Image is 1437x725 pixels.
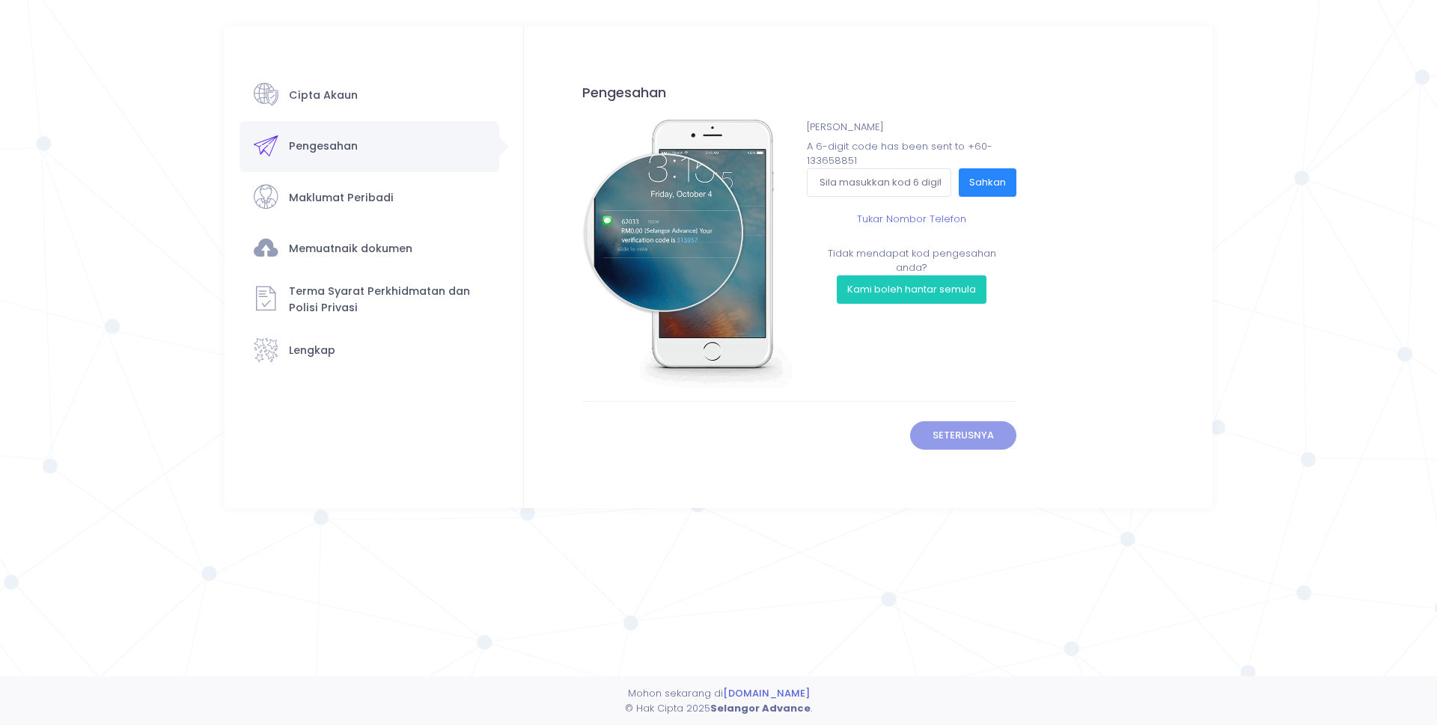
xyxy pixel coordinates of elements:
label: [PERSON_NAME] [807,120,884,135]
button: Seterusnya [910,421,1017,450]
button: Kami boleh hantar semula [837,275,986,304]
a: Tukar Nombor Telefon [857,212,966,227]
span: 133658851 [807,153,857,168]
strong: Selangor Advance [710,701,811,715]
div: Tidak mendapat kod pengesahan anda? [807,246,1016,304]
input: Sila masukkan kod 6 digit daripada sms anda [807,168,951,197]
img: verifcation%20code.png [582,120,792,388]
div: Pengesahan [582,82,1016,103]
a: [DOMAIN_NAME] [723,686,810,700]
span: 60 [974,139,987,153]
button: Sahkan [959,168,1016,197]
div: A 6-digit code has been sent to + - [799,120,1024,388]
